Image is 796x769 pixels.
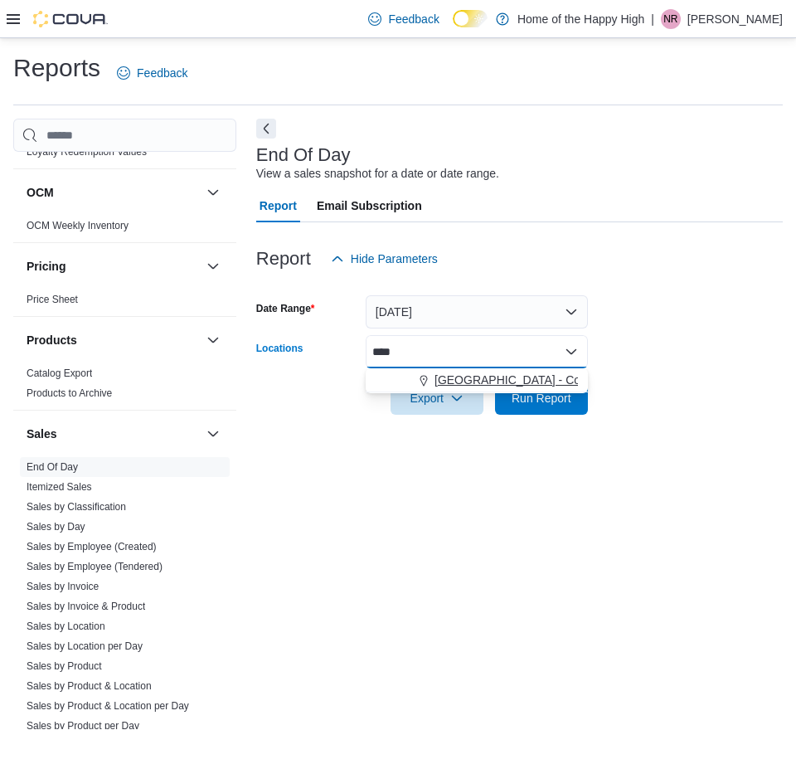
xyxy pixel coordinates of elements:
[27,660,102,672] a: Sales by Product
[27,293,78,306] span: Price Sheet
[27,520,85,533] span: Sales by Day
[27,258,66,275] h3: Pricing
[260,189,297,222] span: Report
[453,27,454,28] span: Dark Mode
[203,424,223,444] button: Sales
[317,189,422,222] span: Email Subscription
[256,145,351,165] h3: End Of Day
[27,294,78,305] a: Price Sheet
[366,368,588,392] button: [GEOGRAPHIC_DATA] - Cornerstone - Fire & Flower
[27,561,163,572] a: Sales by Employee (Tendered)
[27,258,200,275] button: Pricing
[663,9,677,29] span: NR
[27,184,200,201] button: OCM
[27,700,189,712] a: Sales by Product & Location per Day
[256,165,499,183] div: View a sales snapshot for a date or date range.
[27,699,189,713] span: Sales by Product & Location per Day
[27,220,129,231] a: OCM Weekly Inventory
[391,382,483,415] button: Export
[110,56,194,90] a: Feedback
[27,720,139,732] a: Sales by Product per Day
[27,184,54,201] h3: OCM
[27,367,92,379] a: Catalog Export
[27,145,147,158] span: Loyalty Redemption Values
[27,580,99,593] span: Sales by Invoice
[388,11,439,27] span: Feedback
[27,540,157,553] span: Sales by Employee (Created)
[27,679,152,693] span: Sales by Product & Location
[362,2,445,36] a: Feedback
[453,10,488,27] input: Dark Mode
[27,600,145,613] span: Sales by Invoice & Product
[27,521,85,533] a: Sales by Day
[512,390,571,406] span: Run Report
[661,9,681,29] div: Nathaniel Reid
[27,560,163,573] span: Sales by Employee (Tendered)
[137,65,187,81] span: Feedback
[27,501,126,513] a: Sales by Classification
[27,640,143,652] a: Sales by Location per Day
[565,345,578,358] button: Close list of options
[256,249,311,269] h3: Report
[13,216,236,242] div: OCM
[203,183,223,202] button: OCM
[27,719,139,732] span: Sales by Product per Day
[27,500,126,513] span: Sales by Classification
[651,9,654,29] p: |
[27,332,77,348] h3: Products
[27,621,105,632] a: Sales by Location
[27,461,78,473] a: End Of Day
[203,330,223,350] button: Products
[256,342,303,355] label: Locations
[27,680,152,692] a: Sales by Product & Location
[27,387,112,399] a: Products to Archive
[27,387,112,400] span: Products to Archive
[27,481,92,493] a: Itemized Sales
[256,302,315,315] label: Date Range
[13,457,236,742] div: Sales
[27,332,200,348] button: Products
[27,581,99,592] a: Sales by Invoice
[434,372,709,388] span: [GEOGRAPHIC_DATA] - Cornerstone - Fire & Flower
[27,219,129,232] span: OCM Weekly Inventory
[400,382,473,415] span: Export
[27,541,157,552] a: Sales by Employee (Created)
[27,426,57,442] h3: Sales
[366,295,588,329] button: [DATE]
[27,601,145,612] a: Sales by Invoice & Product
[351,251,438,267] span: Hide Parameters
[27,659,102,673] span: Sales by Product
[27,460,78,474] span: End Of Day
[687,9,783,29] p: [PERSON_NAME]
[33,11,108,27] img: Cova
[203,256,223,276] button: Pricing
[517,9,644,29] p: Home of the Happy High
[256,119,276,139] button: Next
[495,382,588,415] button: Run Report
[27,620,105,633] span: Sales by Location
[13,51,100,85] h1: Reports
[13,290,236,316] div: Pricing
[366,368,588,392] div: Choose from the following options
[27,146,147,158] a: Loyalty Redemption Values
[27,640,143,653] span: Sales by Location per Day
[27,426,200,442] button: Sales
[324,242,444,275] button: Hide Parameters
[27,480,92,494] span: Itemized Sales
[27,367,92,380] span: Catalog Export
[13,363,236,410] div: Products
